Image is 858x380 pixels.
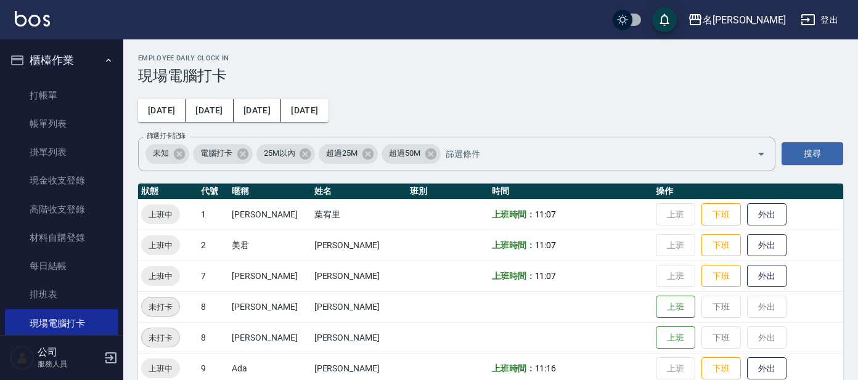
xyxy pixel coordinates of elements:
img: Person [10,346,35,370]
span: 上班中 [141,270,180,283]
button: 上班 [656,326,695,349]
td: 美君 [229,230,311,261]
a: 排班表 [5,280,118,309]
a: 每日結帳 [5,252,118,280]
th: 時間 [489,184,653,200]
th: 暱稱 [229,184,311,200]
td: [PERSON_NAME] [311,322,407,353]
button: [DATE] [234,99,281,122]
h5: 公司 [38,346,100,358]
h3: 現場電腦打卡 [138,67,843,84]
button: 下班 [701,203,741,226]
th: 班別 [407,184,489,200]
td: [PERSON_NAME] [229,199,311,230]
input: 篩選條件 [443,143,735,164]
a: 掛單列表 [5,138,118,166]
div: 超過50M [382,144,441,164]
span: 上班中 [141,362,180,375]
span: 上班中 [141,208,180,221]
div: 名[PERSON_NAME] [703,12,786,28]
th: 操作 [653,184,843,200]
th: 姓名 [311,184,407,200]
button: [DATE] [186,99,233,122]
td: 2 [198,230,229,261]
a: 帳單列表 [5,110,118,138]
div: 25M以內 [256,144,316,164]
span: 電腦打卡 [193,147,240,160]
th: 代號 [198,184,229,200]
b: 上班時間： [492,363,535,373]
span: 25M以內 [256,147,303,160]
button: 登出 [796,9,843,31]
span: 未打卡 [142,301,179,313]
b: 上班時間： [492,209,535,219]
button: [DATE] [281,99,328,122]
button: 名[PERSON_NAME] [683,7,791,33]
td: 8 [198,322,229,353]
td: 7 [198,261,229,291]
div: 超過25M [319,144,378,164]
span: 超過25M [319,147,365,160]
p: 服務人員 [38,358,100,370]
span: 11:16 [535,363,557,373]
span: 超過50M [382,147,428,160]
td: [PERSON_NAME] [229,322,311,353]
button: 上班 [656,296,695,318]
button: 外出 [747,357,786,380]
div: 電腦打卡 [193,144,253,164]
h2: Employee Daily Clock In [138,54,843,62]
div: 未知 [145,144,189,164]
button: 搜尋 [782,142,843,165]
b: 上班時間： [492,271,535,281]
span: 11:07 [535,240,557,250]
button: 外出 [747,265,786,288]
td: [PERSON_NAME] [229,291,311,322]
span: 未打卡 [142,331,179,344]
button: [DATE] [138,99,186,122]
a: 打帳單 [5,81,118,110]
button: Open [751,144,771,164]
button: 下班 [701,265,741,288]
td: [PERSON_NAME] [311,291,407,322]
img: Logo [15,11,50,26]
button: 下班 [701,357,741,380]
button: 下班 [701,234,741,257]
td: 8 [198,291,229,322]
td: [PERSON_NAME] [229,261,311,291]
b: 上班時間： [492,240,535,250]
a: 材料自購登錄 [5,224,118,252]
button: save [652,7,677,32]
span: 11:07 [535,209,557,219]
button: 外出 [747,234,786,257]
td: [PERSON_NAME] [311,261,407,291]
button: 櫃檯作業 [5,44,118,76]
a: 現場電腦打卡 [5,309,118,338]
label: 篩選打卡記錄 [147,131,186,140]
a: 高階收支登錄 [5,195,118,224]
span: 未知 [145,147,176,160]
span: 上班中 [141,239,180,252]
span: 11:07 [535,271,557,281]
td: 葉宥里 [311,199,407,230]
th: 狀態 [138,184,198,200]
button: 外出 [747,203,786,226]
td: 1 [198,199,229,230]
a: 現金收支登錄 [5,166,118,195]
td: [PERSON_NAME] [311,230,407,261]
